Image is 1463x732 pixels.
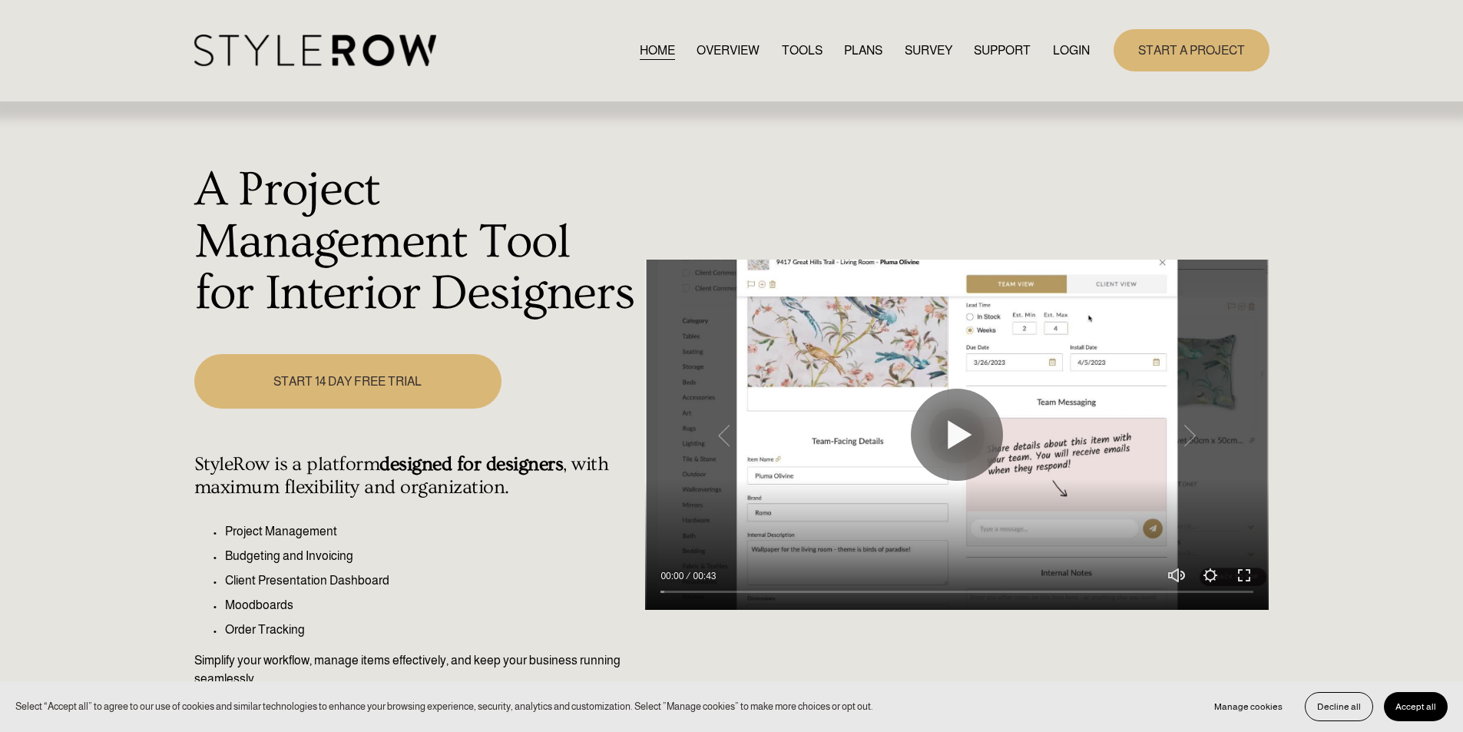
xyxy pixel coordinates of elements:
[1384,692,1448,721] button: Accept all
[1114,29,1269,71] a: START A PROJECT
[974,40,1031,61] a: folder dropdown
[225,522,637,541] p: Project Management
[660,587,1253,598] input: Seek
[687,568,720,584] div: Duration
[194,164,637,320] h1: A Project Management Tool for Interior Designers
[225,571,637,590] p: Client Presentation Dashboard
[379,453,563,475] strong: designed for designers
[697,40,760,61] a: OVERVIEW
[782,40,823,61] a: TOOLS
[1214,701,1283,712] span: Manage cookies
[1053,40,1090,61] a: LOGIN
[194,354,501,409] a: START 14 DAY FREE TRIAL
[905,40,952,61] a: SURVEY
[1317,701,1361,712] span: Decline all
[225,547,637,565] p: Budgeting and Invoicing
[15,699,873,714] p: Select “Accept all” to agree to our use of cookies and similar technologies to enhance your brows...
[225,621,637,639] p: Order Tracking
[194,35,436,66] img: StyleRow
[225,596,637,614] p: Moodboards
[640,40,675,61] a: HOME
[974,41,1031,60] span: SUPPORT
[194,651,637,688] p: Simplify your workflow, manage items effectively, and keep your business running seamlessly.
[1305,692,1373,721] button: Decline all
[1395,701,1436,712] span: Accept all
[844,40,882,61] a: PLANS
[194,453,637,499] h4: StyleRow is a platform , with maximum flexibility and organization.
[1203,692,1294,721] button: Manage cookies
[660,568,687,584] div: Current time
[911,389,1003,481] button: Play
